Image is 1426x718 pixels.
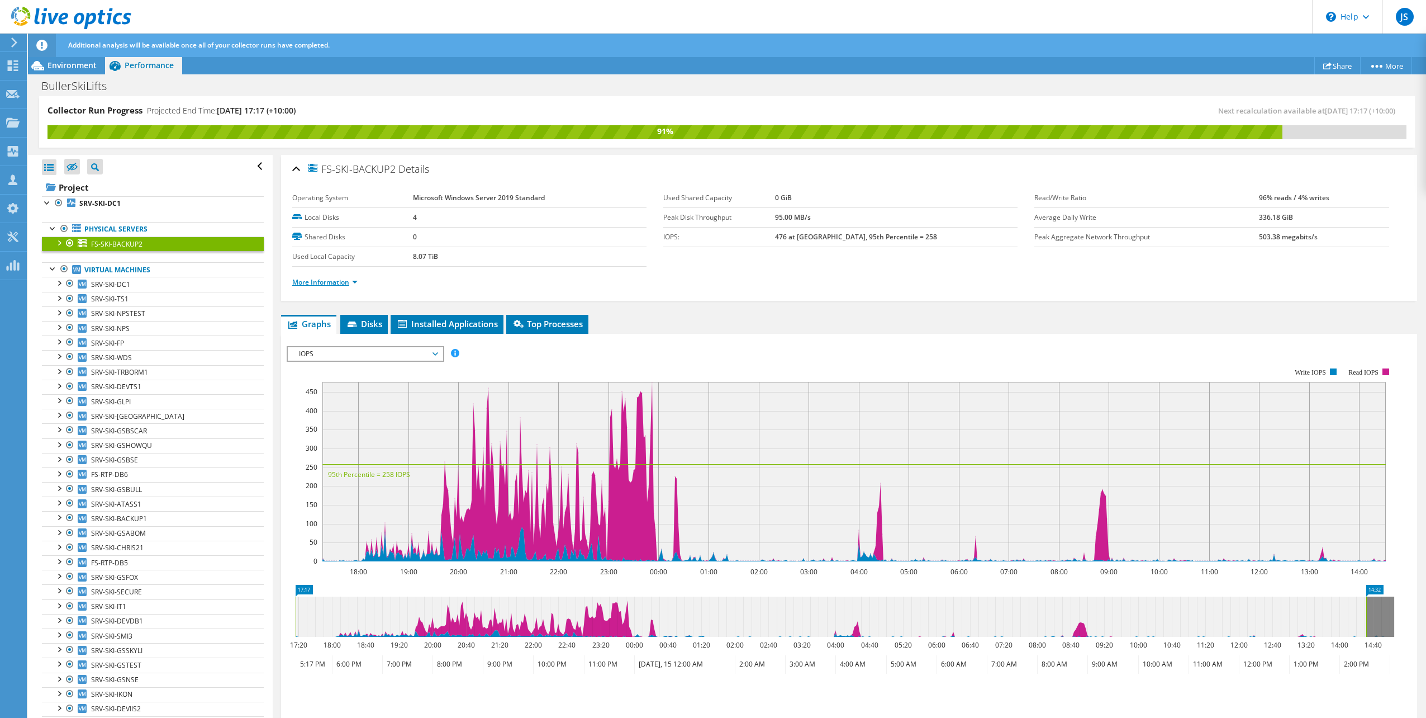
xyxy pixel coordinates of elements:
b: 8.07 TiB [413,252,438,261]
span: SRV-SKI-GSABOM [91,528,146,538]
text: 18:00 [323,640,340,650]
span: SRV-SKI-GSFOX [91,573,138,582]
a: SRV-SKI-DEVIIS2 [42,702,264,716]
text: 14:00 [1330,640,1348,650]
span: SRV-SKI-DEVTS1 [91,382,141,391]
text: 18:40 [356,640,374,650]
text: 17:20 [289,640,307,650]
a: SRV-SKI-TS1 [42,292,264,306]
span: SRV-SKI-ATASS1 [91,499,141,509]
b: SRV-SKI-DC1 [79,199,121,208]
span: SRV-SKI-GSTEST [91,660,141,670]
a: More [1360,57,1412,74]
text: 20:40 [457,640,474,650]
b: 336.18 GiB [1259,212,1293,222]
a: SRV-SKI-ATASS1 [42,497,264,511]
span: IOPS [293,347,437,361]
text: 19:20 [390,640,407,650]
text: 23:00 [600,567,617,577]
span: SRV-SKI-IT1 [91,602,126,611]
text: 07:20 [995,640,1012,650]
span: SRV-SKI-GSBULL [91,485,142,494]
span: FS-RTP-DB5 [91,558,128,568]
b: Microsoft Windows Server 2019 Standard [413,193,545,202]
text: 06:40 [961,640,978,650]
text: 12:00 [1230,640,1247,650]
text: 03:00 [800,567,817,577]
a: SRV-SKI-DC1 [42,277,264,291]
span: SRV-SKI-IKON [91,689,132,699]
text: 06:00 [950,567,967,577]
b: 0 [413,232,417,242]
text: 00:00 [649,567,667,577]
text: 350 [306,424,317,434]
a: SRV-SKI-GSTEST [42,658,264,672]
label: Used Shared Capacity [663,192,774,204]
text: 08:40 [1062,640,1079,650]
a: SRV-SKI-CHRIS21 [42,541,264,555]
text: 200 [306,481,317,490]
text: 250 [306,462,317,472]
text: 12:00 [1250,567,1267,577]
span: SRV-SKI-TS1 [91,294,129,304]
text: 21:00 [500,567,517,577]
text: 0 [313,556,317,566]
a: SRV-SKI-TRBORM1 [42,365,264,380]
label: Local Disks [292,212,413,223]
span: FS-RTP-DB6 [91,470,128,479]
span: SRV-SKI-TRBORM1 [91,367,148,377]
text: 05:20 [894,640,911,650]
text: 14:00 [1350,567,1367,577]
span: Performance [125,60,174,70]
text: 03:20 [793,640,810,650]
text: 00:40 [659,640,676,650]
text: 11:20 [1196,640,1214,650]
text: 20:00 [449,567,467,577]
span: Environment [47,60,97,70]
text: 10:00 [1150,567,1167,577]
span: SRV-SKI-DC1 [91,280,130,289]
a: SRV-SKI-NPS [42,321,264,336]
a: SRV-SKI-NPSTEST [42,306,264,321]
text: 08:00 [1028,640,1045,650]
text: 400 [306,406,317,415]
a: More Information [292,277,358,287]
a: SRV-SKI-DEVDB1 [42,614,264,629]
label: Read/Write Ratio [1034,192,1258,204]
a: SRV-SKI-BACKUP1 [42,511,264,526]
text: 07:00 [1000,567,1017,577]
a: SRV-SKI-[GEOGRAPHIC_DATA] [42,409,264,423]
a: SRV-SKI-SMI3 [42,629,264,643]
text: 150 [306,500,317,509]
text: 22:40 [558,640,575,650]
text: 12:40 [1263,640,1281,650]
a: Virtual Machines [42,262,264,277]
text: 05:00 [900,567,917,577]
text: 09:00 [1100,567,1117,577]
a: SRV-SKI-GSBSE [42,453,264,467]
div: 91% [47,125,1282,138]
a: SRV-SKI-GSABOM [42,526,264,541]
b: 503.38 megabits/s [1259,232,1318,242]
a: SRV-SKI-DEVTS1 [42,380,264,394]
span: SRV-SKI-NPSTEST [91,309,145,318]
span: SRV-SKI-BACKUP1 [91,514,147,523]
text: 22:00 [524,640,541,650]
span: SRV-SKI-SMI3 [91,631,132,641]
text: 10:00 [1129,640,1147,650]
label: Used Local Capacity [292,251,413,262]
b: 96% reads / 4% writes [1259,193,1329,202]
text: 01:20 [692,640,710,650]
a: SRV-SKI-WDS [42,350,264,365]
a: SRV-SKI-GLPI [42,394,264,409]
h1: BullerSkiLifts [36,80,124,92]
text: 04:40 [861,640,878,650]
a: FS-RTP-DB5 [42,555,264,570]
text: 04:00 [826,640,844,650]
text: Write IOPS [1295,369,1326,376]
span: FS-SKI-BACKUP2 [307,162,396,175]
a: FS-SKI-BACKUP2 [42,237,264,251]
a: Project [42,178,264,196]
text: 02:40 [759,640,777,650]
text: 11:00 [1200,567,1218,577]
